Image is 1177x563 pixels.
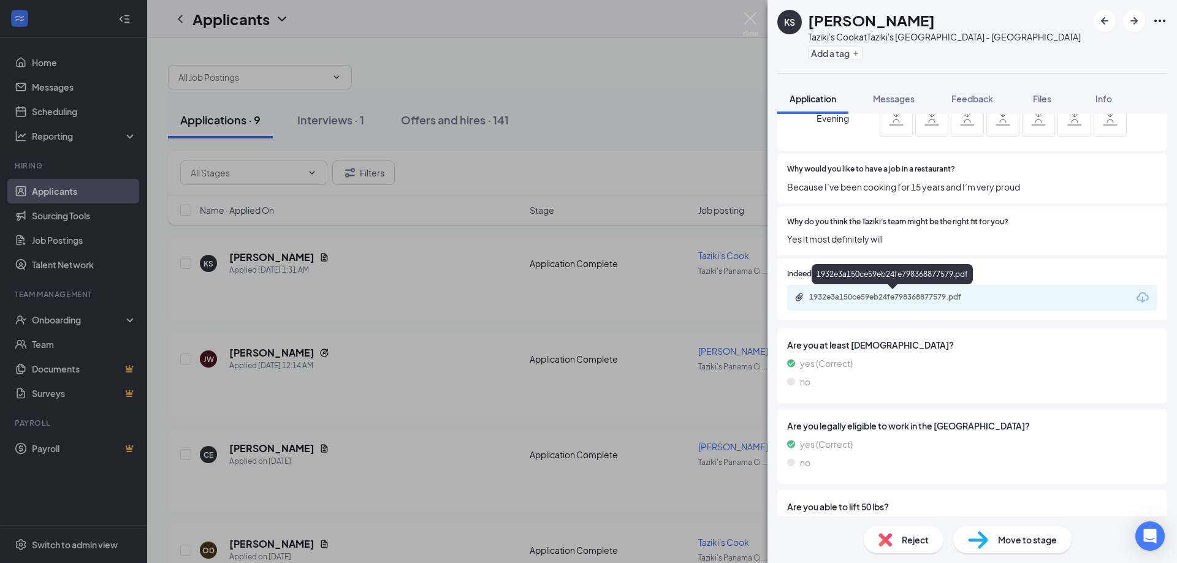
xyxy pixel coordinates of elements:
span: Application [790,93,836,104]
span: Why would you like to have a job in a restaurant? [787,164,955,175]
svg: Plus [852,50,859,57]
span: Why do you think the Taziki's team might be the right fit for you? [787,216,1008,228]
span: no [800,375,810,388]
a: Paperclip1932e3a150ce59eb24fe798368877579.pdf [794,292,993,304]
button: ArrowRight [1123,10,1145,32]
span: Are you at least [DEMOGRAPHIC_DATA]? [787,338,1157,352]
span: Yes it most definitely will [787,232,1157,246]
div: 1932e3a150ce59eb24fe798368877579.pdf [809,292,981,302]
span: Info [1095,93,1112,104]
div: Taziki's Cook at Taziki's [GEOGRAPHIC_DATA] - [GEOGRAPHIC_DATA] [808,31,1081,43]
button: ArrowLeftNew [1094,10,1116,32]
svg: ArrowRight [1127,13,1141,28]
span: Messages [873,93,915,104]
span: Feedback [951,93,993,104]
button: PlusAdd a tag [808,47,863,59]
span: Reject [902,533,929,546]
span: Indeed Resume [787,268,841,280]
span: Move to stage [998,533,1057,546]
span: Evening [817,107,849,129]
div: 1932e3a150ce59eb24fe798368877579.pdf [812,264,973,284]
svg: ArrowLeftNew [1097,13,1112,28]
span: Are you legally eligible to work in the [GEOGRAPHIC_DATA]? [787,419,1157,433]
span: Because I’ve been cooking for 15 years and I’m very proud [787,180,1157,194]
svg: Paperclip [794,292,804,302]
svg: Download [1135,290,1150,305]
div: Open Intercom Messenger [1135,521,1165,551]
span: Are you able to lift 50 lbs? [787,500,1157,513]
h1: [PERSON_NAME] [808,10,935,31]
span: yes (Correct) [800,357,853,370]
svg: Ellipses [1152,13,1167,28]
div: KS [784,16,795,28]
span: no [800,456,810,469]
span: yes (Correct) [800,437,853,451]
span: Files [1033,93,1051,104]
